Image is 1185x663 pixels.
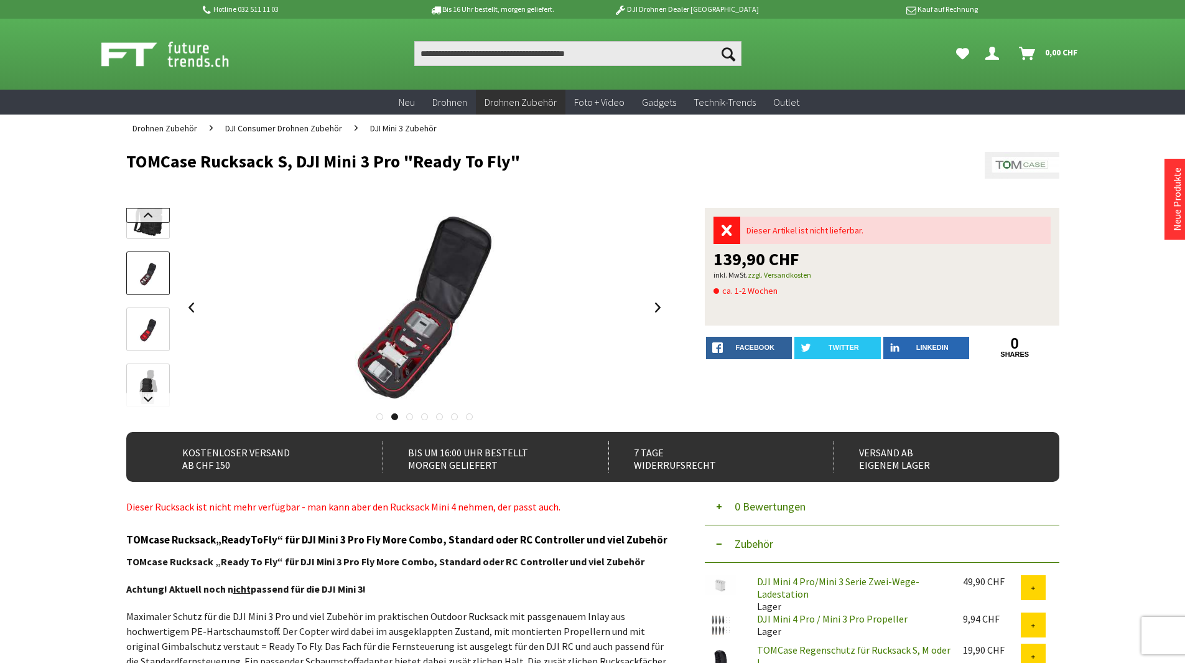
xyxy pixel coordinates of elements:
[126,501,560,513] span: Dieser Rucksack ist nicht mehr verfügbar - man kann aber den Rucksack Mini 4 nehmen, der passt auch.
[233,583,251,595] span: icht
[476,90,565,115] a: Drohnen Zubehör
[713,283,778,298] span: ca. 1-2 Wochen
[1171,167,1183,231] a: Neue Produkte
[747,575,953,613] div: Lager
[608,441,807,473] div: 7 Tage Widerrufsrecht
[757,575,919,600] a: DJI Mini 4 Pro/Mini 3 Serie Zwei-Wege-Ladestation
[424,90,476,115] a: Drohnen
[972,337,1058,350] a: 0
[685,90,764,115] a: Technik-Trends
[1014,41,1084,66] a: Warenkorb
[748,270,811,280] a: zzgl. Versandkosten
[916,344,949,351] span: LinkedIn
[633,90,685,115] a: Gadgets
[132,123,197,134] span: Drohnen Zubehör
[705,613,736,637] img: DJI Mini 4 Pro / Mini 3 Pro Propeller
[485,96,557,108] span: Drohnen Zubehör
[126,555,644,568] strong: TOMcase Rucksack „Ready To Fly“ für DJI Mini 3 Pro Fly More Combo, Standard oder RC Controller un...
[715,41,741,66] button: Suchen
[705,575,736,596] img: DJI Mini 4 Pro/Mini 3 Serie Zwei-Wege-Ladestation
[370,123,437,134] span: DJI Mini 3 Zubehör
[642,96,676,108] span: Gadgets
[985,152,1059,179] img: TomCase
[364,115,443,142] a: DJI Mini 3 Zubehör
[157,441,356,473] div: Kostenloser Versand ab CHF 150
[219,115,348,142] a: DJI Consumer Drohnen Zubehör
[963,644,1021,656] div: 19,90 CHF
[126,152,873,171] h1: TOMCase Rucksack S, DJI Mini 3 Pro "Ready To Fly"
[784,2,978,17] p: Kauf auf Rechnung
[383,441,581,473] div: Bis um 16:00 Uhr bestellt Morgen geliefert
[574,96,625,108] span: Foto + Video
[980,41,1009,66] a: Dein Konto
[794,337,881,359] a: twitter
[736,344,774,351] span: facebook
[764,90,808,115] a: Outlet
[395,2,589,17] p: Bis 16 Uhr bestellt, morgen geliefert.
[565,90,633,115] a: Foto + Video
[757,613,908,625] a: DJI Mini 4 Pro / Mini 3 Pro Propeller
[834,441,1032,473] div: Versand ab eigenem Lager
[963,575,1021,588] div: 49,90 CHF
[829,344,859,351] span: twitter
[126,583,366,595] strong: Achtung! Aktuell noch n passend für die DJI Mini 3!
[1045,42,1078,62] span: 0,00 CHF
[740,217,1051,244] div: Dieser Artikel ist nicht lieferbar.
[773,96,799,108] span: Outlet
[705,525,1059,563] button: Zubehör
[101,39,256,70] img: Shop Futuretrends - zur Startseite wechseln
[126,532,667,548] h3: TOMcase Rucksack„ReadyToFly“ für DJI Mini 3 Pro Fly More Combo, Standard oder RC Controller und v...
[706,337,792,359] a: facebook
[399,96,415,108] span: Neu
[713,268,1051,283] p: inkl. MwSt.
[963,613,1021,625] div: 9,94 CHF
[883,337,970,359] a: LinkedIn
[694,96,756,108] span: Technik-Trends
[589,2,783,17] p: DJI Drohnen Dealer [GEOGRAPHIC_DATA]
[713,250,799,268] span: 139,90 CHF
[972,350,1058,359] a: shares
[432,96,467,108] span: Drohnen
[126,115,203,142] a: Drohnen Zubehör
[414,41,741,66] input: Produkt, Marke, Kategorie, EAN, Artikelnummer…
[705,488,1059,525] button: 0 Bewertungen
[950,41,975,66] a: Meine Favoriten
[201,2,395,17] p: Hotline 032 511 11 03
[390,90,424,115] a: Neu
[225,123,342,134] span: DJI Consumer Drohnen Zubehör
[747,613,953,637] div: Lager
